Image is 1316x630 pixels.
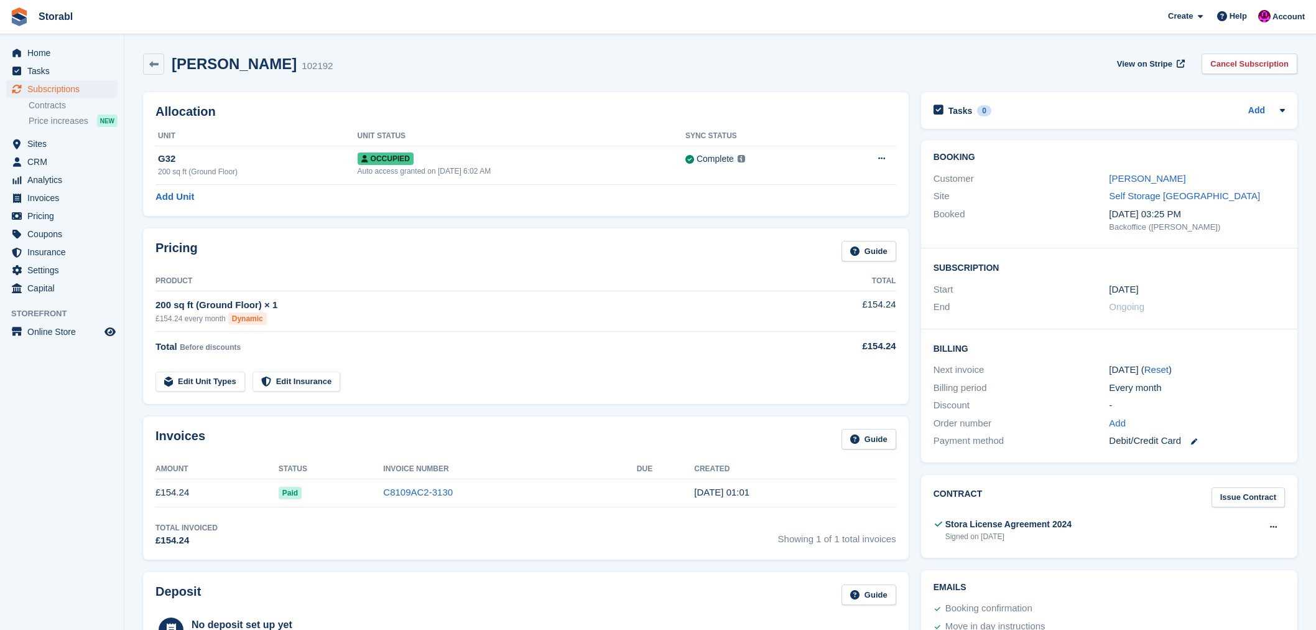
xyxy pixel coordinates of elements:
[1109,190,1260,201] a: Self Storage [GEOGRAPHIC_DATA]
[1230,10,1247,22] span: Help
[841,429,896,449] a: Guide
[172,55,297,72] h2: [PERSON_NAME]
[155,271,782,291] th: Product
[694,459,896,479] th: Created
[158,152,358,166] div: G32
[1109,416,1126,431] a: Add
[782,291,896,331] td: £154.24
[6,243,118,261] a: menu
[934,207,1110,233] div: Booked
[841,585,896,605] a: Guide
[6,153,118,171] a: menu
[27,207,102,225] span: Pricing
[1109,381,1285,395] div: Every month
[358,166,685,177] div: Auto access granted on [DATE] 6:02 AM
[155,372,245,392] a: Edit Unit Types
[27,243,102,261] span: Insurance
[27,323,102,341] span: Online Store
[1168,10,1193,22] span: Create
[155,313,782,325] div: £154.24 every month
[27,280,102,297] span: Capital
[6,323,118,341] a: menu
[155,479,279,507] td: £154.24
[1109,207,1285,222] div: [DATE] 03:25 PM
[27,153,102,171] span: CRM
[841,241,896,261] a: Guide
[279,487,302,499] span: Paid
[6,225,118,243] a: menu
[782,339,896,354] div: £154.24
[1144,364,1169,375] a: Reset
[1109,301,1144,312] span: Ongoing
[1248,104,1265,118] a: Add
[27,171,102,189] span: Analytics
[1258,10,1271,22] img: Helen Morton
[27,261,102,279] span: Settings
[155,341,177,352] span: Total
[302,59,333,73] div: 102192
[29,100,118,111] a: Contracts
[383,459,637,479] th: Invoice Number
[694,487,749,497] time: 2025-08-22 00:01:10 UTC
[27,225,102,243] span: Coupons
[358,153,414,165] span: Occupied
[934,261,1285,273] h2: Subscription
[155,190,194,204] a: Add Unit
[637,459,694,479] th: Due
[27,62,102,80] span: Tasks
[6,189,118,207] a: menu
[934,172,1110,186] div: Customer
[1109,221,1285,233] div: Backoffice ([PERSON_NAME])
[29,114,118,128] a: Price increases NEW
[934,153,1285,162] h2: Booking
[1109,434,1285,448] div: Debit/Credit Card
[6,261,118,279] a: menu
[934,342,1285,354] h2: Billing
[934,398,1110,413] div: Discount
[383,487,453,497] a: C8109AC2-3130
[1109,398,1285,413] div: -
[97,115,118,127] div: NEW
[11,308,124,320] span: Storefront
[279,459,384,479] th: Status
[1202,54,1297,74] a: Cancel Subscription
[945,518,1072,531] div: Stora License Agreement 2024
[934,434,1110,448] div: Payment method
[27,135,102,153] span: Sites
[934,416,1110,431] div: Order number
[934,583,1285,593] h2: Emails
[6,280,118,297] a: menu
[697,153,734,166] div: Complete
[103,324,118,339] a: Preview store
[253,372,341,392] a: Edit Insurance
[1109,283,1138,297] time: 2025-08-22 00:00:00 UTC
[945,531,1072,542] div: Signed on [DATE]
[738,155,745,162] img: icon-info-grey-7440780725fd019a000dd9b08b2336e03edf1995a4989e88bcd33f0948082b44.svg
[27,189,102,207] span: Invoices
[6,62,118,80] a: menu
[155,429,205,449] h2: Invoices
[778,522,896,548] span: Showing 1 of 1 total invoices
[782,271,896,291] th: Total
[1112,54,1187,74] a: View on Stripe
[158,166,358,177] div: 200 sq ft (Ground Floor)
[945,601,1032,616] div: Booking confirmation
[155,585,201,605] h2: Deposit
[10,7,29,26] img: stora-icon-8386f47178a22dfd0bd8f6a31ec36ba5ce8667c1dd55bd0f319d3a0aa187defe.svg
[1272,11,1305,23] span: Account
[934,363,1110,377] div: Next invoice
[6,135,118,153] a: menu
[948,105,973,116] h2: Tasks
[155,534,218,548] div: £154.24
[685,126,832,146] th: Sync Status
[29,115,88,127] span: Price increases
[934,381,1110,395] div: Billing period
[27,44,102,62] span: Home
[155,522,218,534] div: Total Invoiced
[1117,58,1172,70] span: View on Stripe
[358,126,685,146] th: Unit Status
[934,487,983,508] h2: Contract
[155,298,782,313] div: 200 sq ft (Ground Floor) × 1
[934,283,1110,297] div: Start
[228,313,267,325] div: Dynamic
